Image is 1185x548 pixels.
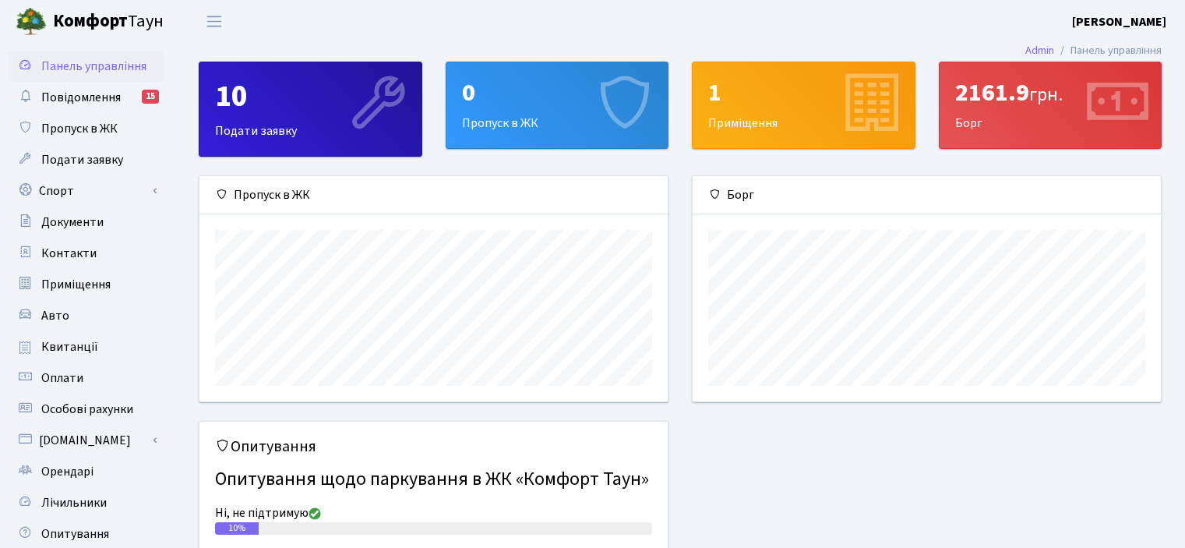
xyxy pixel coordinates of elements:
div: 1 [708,78,899,108]
div: Пропуск в ЖК [446,62,668,148]
span: Опитування [41,525,109,543]
span: Авто [41,307,69,324]
span: Особові рахунки [41,401,133,418]
span: Орендарі [41,463,93,480]
button: Переключити навігацію [195,9,234,34]
span: Повідомлення [41,89,121,106]
div: Ні, не підтримую [215,504,652,522]
a: [DOMAIN_NAME] [8,425,164,456]
a: Авто [8,300,164,331]
b: Комфорт [53,9,128,34]
div: Приміщення [693,62,915,148]
a: Орендарі [8,456,164,487]
a: Admin [1025,42,1054,58]
a: Контакти [8,238,164,269]
a: Особові рахунки [8,394,164,425]
div: 10% [215,522,259,535]
a: Документи [8,207,164,238]
div: 15 [142,90,159,104]
a: Повідомлення15 [8,82,164,113]
a: [PERSON_NAME] [1072,12,1166,31]
a: Пропуск в ЖК [8,113,164,144]
span: Таун [53,9,164,35]
a: Приміщення [8,269,164,300]
span: Квитанції [41,338,98,355]
a: Лічильники [8,487,164,518]
a: 1Приміщення [692,62,915,149]
div: 2161.9 [955,78,1146,108]
nav: breadcrumb [1002,34,1185,67]
a: Квитанції [8,331,164,362]
a: Спорт [8,175,164,207]
a: Панель управління [8,51,164,82]
div: Борг [693,176,1161,214]
span: грн. [1029,81,1063,108]
span: Панель управління [41,58,146,75]
span: Пропуск в ЖК [41,120,118,137]
div: 0 [462,78,653,108]
a: 0Пропуск в ЖК [446,62,669,149]
div: 10 [215,78,406,115]
span: Оплати [41,369,83,387]
b: [PERSON_NAME] [1072,13,1166,30]
span: Документи [41,214,104,231]
a: Подати заявку [8,144,164,175]
a: 10Подати заявку [199,62,422,157]
a: Оплати [8,362,164,394]
h4: Опитування щодо паркування в ЖК «Комфорт Таун» [215,462,652,497]
img: logo.png [16,6,47,37]
div: Пропуск в ЖК [199,176,668,214]
div: Борг [940,62,1162,148]
span: Контакти [41,245,97,262]
h5: Опитування [215,437,652,456]
li: Панель управління [1054,42,1162,59]
span: Приміщення [41,276,111,293]
span: Лічильники [41,494,107,511]
div: Подати заявку [199,62,421,156]
span: Подати заявку [41,151,123,168]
